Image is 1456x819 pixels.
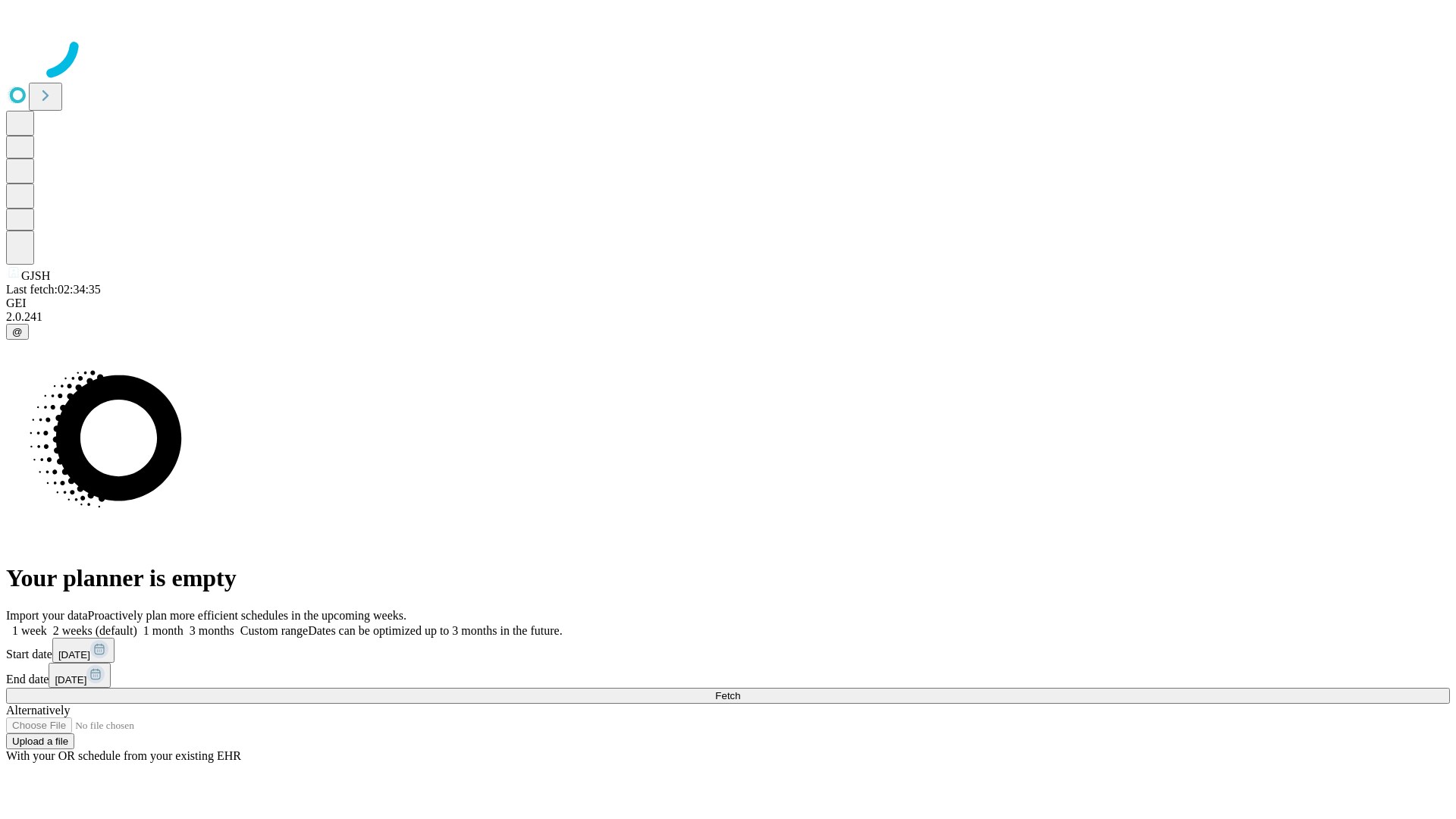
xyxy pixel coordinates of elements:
[240,624,308,637] span: Custom range
[190,624,234,637] span: 3 months
[6,704,70,717] span: Alternatively
[55,674,86,686] span: [DATE]
[53,624,137,637] span: 2 weeks (default)
[6,638,1450,663] div: Start date
[88,609,406,622] span: Proactively plan more efficient schedules in the upcoming weeks.
[6,564,1450,592] h1: Your planner is empty
[6,297,1450,310] div: GEI
[52,638,115,663] button: [DATE]
[6,324,29,340] button: @
[49,663,111,688] button: [DATE]
[21,269,50,282] span: GJSH
[6,663,1450,688] div: End date
[715,690,740,701] span: Fetch
[6,283,101,296] span: Last fetch: 02:34:35
[308,624,562,637] span: Dates can be optimized up to 3 months in the future.
[6,688,1450,704] button: Fetch
[58,649,90,661] span: [DATE]
[6,609,88,622] span: Import your data
[6,749,241,762] span: With your OR schedule from your existing EHR
[12,326,23,337] span: @
[143,624,184,637] span: 1 month
[6,733,74,749] button: Upload a file
[6,310,1450,324] div: 2.0.241
[12,624,47,637] span: 1 week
